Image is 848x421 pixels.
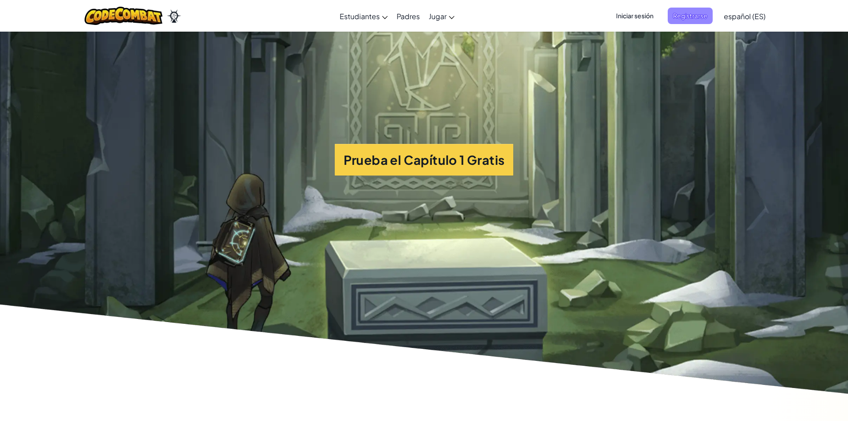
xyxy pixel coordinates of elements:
[335,4,392,28] a: Estudiantes
[167,9,181,23] img: Ozaria
[392,4,424,28] a: Padres
[85,7,162,25] img: CodeCombat logo
[611,8,659,24] button: Iniciar sesión
[724,12,766,21] span: español (ES)
[335,144,514,176] button: Prueba el Capítulo 1 Gratis
[668,8,713,24] button: Registrarse
[429,12,446,21] span: Jugar
[340,12,380,21] span: Estudiantes
[424,4,459,28] a: Jugar
[719,4,770,28] a: español (ES)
